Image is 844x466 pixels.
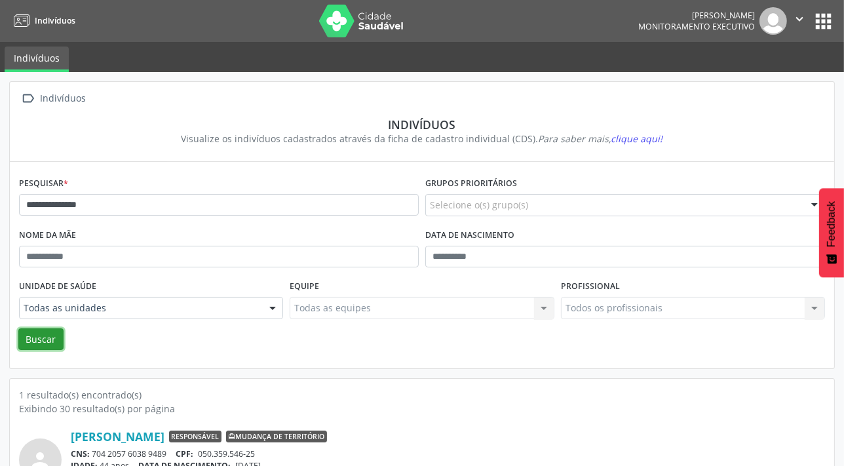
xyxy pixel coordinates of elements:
[792,12,807,26] i: 
[176,448,194,459] span: CPF:
[19,388,825,402] div: 1 resultado(s) encontrado(s)
[787,7,812,35] button: 
[611,132,663,145] span: clique aqui!
[826,201,837,247] span: Feedback
[19,89,88,108] a:  Indivíduos
[71,448,825,459] div: 704 2057 6038 9489
[759,7,787,35] img: img
[169,431,221,442] span: Responsável
[35,15,75,26] span: Indivíduos
[226,431,327,442] span: Mudança de território
[71,448,90,459] span: CNS:
[18,328,64,351] button: Buscar
[9,10,75,31] a: Indivíduos
[19,225,76,246] label: Nome da mãe
[19,277,96,297] label: Unidade de saúde
[19,89,38,108] i: 
[38,89,88,108] div: Indivíduos
[430,198,528,212] span: Selecione o(s) grupo(s)
[539,132,663,145] i: Para saber mais,
[425,174,517,194] label: Grupos prioritários
[425,225,514,246] label: Data de nascimento
[812,10,835,33] button: apps
[819,188,844,277] button: Feedback - Mostrar pesquisa
[5,47,69,72] a: Indivíduos
[24,301,256,315] span: Todas as unidades
[198,448,255,459] span: 050.359.546-25
[561,277,620,297] label: Profissional
[19,402,825,416] div: Exibindo 30 resultado(s) por página
[71,429,164,444] a: [PERSON_NAME]
[28,132,816,146] div: Visualize os indivíduos cadastrados através da ficha de cadastro individual (CDS).
[290,277,319,297] label: Equipe
[638,10,755,21] div: [PERSON_NAME]
[28,117,816,132] div: Indivíduos
[19,174,68,194] label: Pesquisar
[638,21,755,32] span: Monitoramento Executivo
